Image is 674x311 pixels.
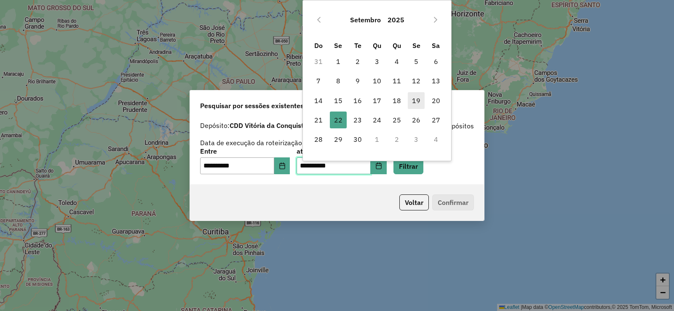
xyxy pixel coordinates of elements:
span: Se [334,41,342,50]
td: 3 [407,130,426,149]
span: 6 [428,53,444,70]
td: 1 [367,130,387,149]
td: 2 [387,130,407,149]
span: 12 [408,72,425,89]
td: 12 [407,71,426,90]
button: Voltar [399,194,429,210]
td: 20 [426,91,445,110]
span: Do [314,41,323,50]
span: Qu [373,41,381,50]
td: 6 [426,52,445,71]
td: 5 [407,52,426,71]
span: 29 [330,131,347,148]
td: 28 [309,130,328,149]
span: 11 [388,72,405,89]
button: Choose Month [347,10,384,30]
span: 25 [388,112,405,128]
span: 24 [369,112,385,128]
td: 13 [426,71,445,90]
span: 26 [408,112,425,128]
span: 14 [310,92,327,109]
span: 16 [349,92,366,109]
span: 15 [330,92,347,109]
button: Choose Date [274,157,290,174]
td: 21 [309,110,328,130]
span: Te [354,41,361,50]
td: 4 [387,52,407,71]
label: até [297,146,386,156]
button: Filtrar [393,158,423,174]
td: 8 [329,71,348,90]
span: 5 [408,53,425,70]
td: 31 [309,52,328,71]
span: 7 [310,72,327,89]
span: 28 [310,131,327,148]
button: Previous Month [312,13,326,27]
td: 25 [387,110,407,130]
span: Qu [393,41,401,50]
td: 26 [407,110,426,130]
span: 9 [349,72,366,89]
span: Pesquisar por sessões existentes [200,101,304,111]
td: 16 [348,91,367,110]
span: 20 [428,92,444,109]
span: Sa [432,41,440,50]
label: Entre [200,146,290,156]
span: 23 [349,112,366,128]
span: 19 [408,92,425,109]
td: 11 [387,71,407,90]
strong: CDD Vitória da Conquista [230,121,308,130]
td: 7 [309,71,328,90]
span: 10 [369,72,385,89]
span: 2 [349,53,366,70]
span: 30 [349,131,366,148]
span: 13 [428,72,444,89]
td: 19 [407,91,426,110]
td: 18 [387,91,407,110]
span: Se [412,41,420,50]
td: 9 [348,71,367,90]
td: 30 [348,130,367,149]
span: 17 [369,92,385,109]
td: 4 [426,130,445,149]
td: 3 [367,52,387,71]
td: 17 [367,91,387,110]
label: Data de execução da roteirização: [200,138,304,148]
span: 8 [330,72,347,89]
td: 23 [348,110,367,130]
span: 27 [428,112,444,128]
button: Choose Year [384,10,408,30]
span: 18 [388,92,405,109]
td: 2 [348,52,367,71]
td: 10 [367,71,387,90]
td: 24 [367,110,387,130]
span: 4 [388,53,405,70]
td: 27 [426,110,445,130]
label: Depósito: [200,120,308,130]
td: 1 [329,52,348,71]
span: 21 [310,112,327,128]
button: Choose Date [371,157,387,174]
td: 29 [329,130,348,149]
button: Next Month [429,13,442,27]
span: 22 [330,112,347,128]
td: 15 [329,91,348,110]
td: 14 [309,91,328,110]
td: 22 [329,110,348,130]
span: 3 [369,53,385,70]
span: 1 [330,53,347,70]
